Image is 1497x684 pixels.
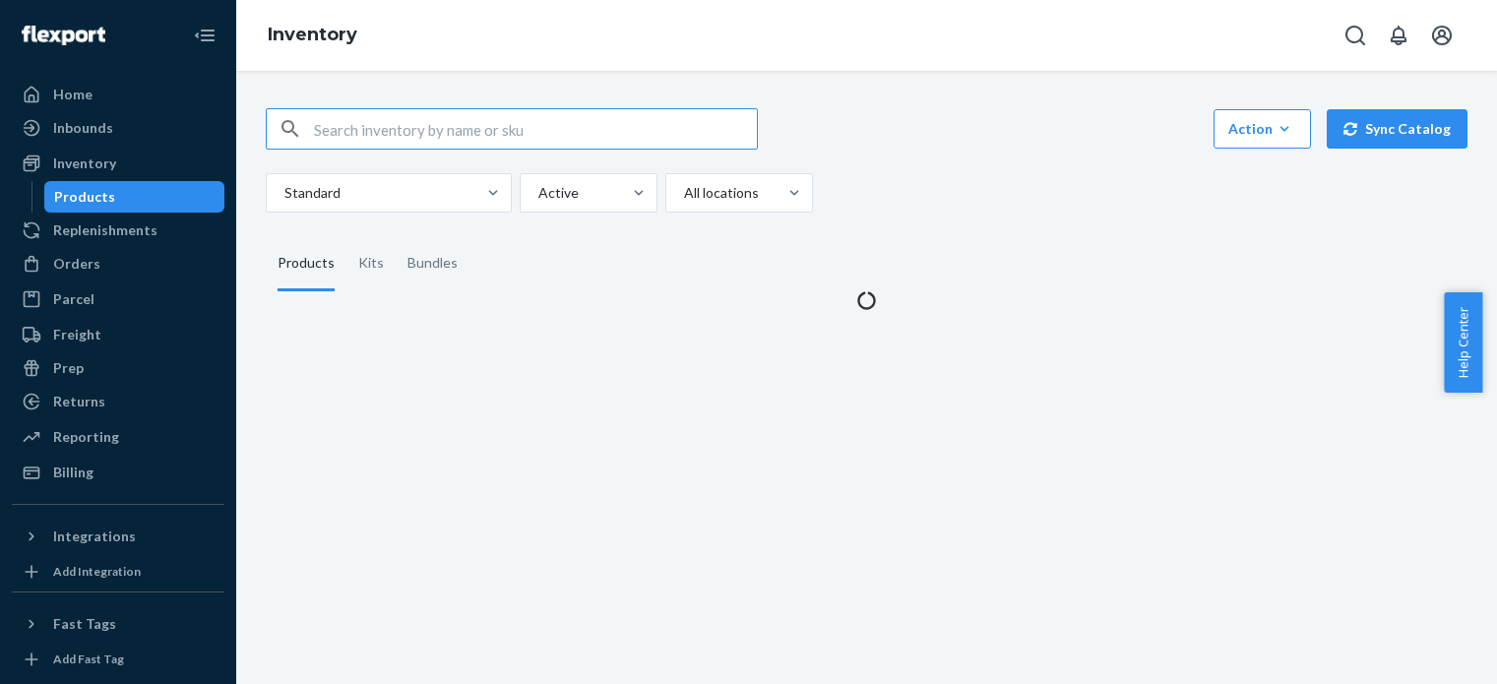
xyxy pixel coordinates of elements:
input: Search inventory by name or sku [314,109,757,149]
div: Orders [53,254,100,274]
a: Inbounds [12,112,224,144]
a: Freight [12,319,224,350]
div: Home [53,85,93,104]
a: Reporting [12,421,224,453]
a: Add Integration [12,560,224,584]
div: Billing [53,463,94,482]
a: Billing [12,457,224,488]
div: Inventory [53,154,116,173]
div: Returns [53,392,105,411]
button: Open Search Box [1336,16,1375,55]
div: Products [278,236,335,291]
a: Returns [12,386,224,417]
div: Replenishments [53,220,157,240]
div: Bundles [407,236,458,291]
div: Products [54,187,115,207]
div: Inbounds [53,118,113,138]
a: Add Fast Tag [12,648,224,671]
a: Home [12,79,224,110]
a: Inventory [268,24,357,45]
button: Integrations [12,521,224,552]
a: Replenishments [12,215,224,246]
input: Standard [282,183,284,203]
div: Kits [358,236,384,291]
div: Fast Tags [53,614,116,634]
button: Action [1214,109,1311,149]
div: Action [1228,119,1296,139]
input: Active [536,183,538,203]
button: Help Center [1444,292,1482,393]
button: Fast Tags [12,608,224,640]
button: Open notifications [1379,16,1418,55]
a: Products [44,181,225,213]
div: Add Fast Tag [53,651,124,667]
div: Add Integration [53,563,141,580]
a: Parcel [12,283,224,315]
div: Integrations [53,527,136,546]
div: Parcel [53,289,94,309]
img: Flexport logo [22,26,105,45]
div: Freight [53,325,101,344]
button: Close Navigation [185,16,224,55]
a: Orders [12,248,224,280]
a: Prep [12,352,224,384]
button: Open account menu [1422,16,1462,55]
button: Sync Catalog [1327,109,1467,149]
div: Prep [53,358,84,378]
input: All locations [682,183,684,203]
ol: breadcrumbs [252,7,373,64]
a: Inventory [12,148,224,179]
div: Reporting [53,427,119,447]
